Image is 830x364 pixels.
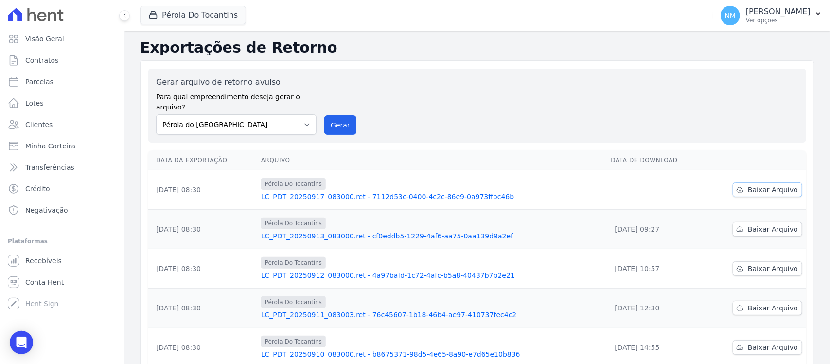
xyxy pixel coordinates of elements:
[261,271,603,280] a: LC_PDT_20250912_083000.ret - 4a97bafd-1c72-4afc-b5a8-40437b7b2e21
[725,12,736,19] span: NM
[25,55,58,65] span: Contratos
[10,331,33,354] div: Open Intercom Messenger
[25,277,64,287] span: Conta Hent
[261,310,603,320] a: LC_PDT_20250911_083003.ret - 76c45607-1b18-46b4-ae97-410737fec4c2
[25,34,64,44] span: Visão Geral
[4,179,120,199] a: Crédito
[25,77,53,87] span: Parcelas
[733,222,802,237] a: Baixar Arquivo
[4,51,120,70] a: Contratos
[4,29,120,49] a: Visão Geral
[25,184,50,194] span: Crédito
[4,115,120,134] a: Clientes
[607,210,705,249] td: [DATE] 09:27
[261,218,326,229] span: Pérola Do Tocantins
[148,249,257,289] td: [DATE] 08:30
[746,7,811,17] p: [PERSON_NAME]
[748,185,798,195] span: Baixar Arquivo
[261,336,326,347] span: Pérola Do Tocantins
[148,289,257,328] td: [DATE] 08:30
[4,93,120,113] a: Lotes
[261,257,326,269] span: Pérola Do Tocantins
[261,178,326,190] span: Pérola Do Tocantins
[748,343,798,352] span: Baixar Arquivo
[25,141,75,151] span: Minha Carteira
[733,301,802,315] a: Baixar Arquivo
[156,76,317,88] label: Gerar arquivo de retorno avulso
[148,150,257,170] th: Data da Exportação
[4,72,120,91] a: Parcelas
[261,296,326,308] span: Pérola Do Tocantins
[607,249,705,289] td: [DATE] 10:57
[748,264,798,273] span: Baixar Arquivo
[257,150,607,170] th: Arquivo
[748,303,798,313] span: Baixar Arquivo
[4,158,120,177] a: Transferências
[733,182,802,197] a: Baixar Arquivo
[156,88,317,112] label: Para qual empreendimento deseja gerar o arquivo?
[140,6,246,24] button: Pérola Do Tocantins
[713,2,830,29] button: NM [PERSON_NAME] Ver opções
[148,210,257,249] td: [DATE] 08:30
[140,39,814,56] h2: Exportações de Retorno
[733,340,802,355] a: Baixar Arquivo
[25,163,74,172] span: Transferências
[4,251,120,271] a: Recebíveis
[8,236,116,247] div: Plataformas
[25,256,62,266] span: Recebíveis
[4,136,120,156] a: Minha Carteira
[607,289,705,328] td: [DATE] 12:30
[607,150,705,170] th: Data de Download
[25,205,68,215] span: Negativação
[148,170,257,210] td: [DATE] 08:30
[733,261,802,276] a: Baixar Arquivo
[4,200,120,220] a: Negativação
[261,349,603,359] a: LC_PDT_20250910_083000.ret - b8675371-98d5-4e65-8a90-e7d65e10b836
[4,273,120,292] a: Conta Hent
[324,115,356,135] button: Gerar
[748,224,798,234] span: Baixar Arquivo
[261,231,603,241] a: LC_PDT_20250913_083000.ret - cf0eddb5-1229-4af6-aa75-0aa139d9a2ef
[25,98,44,108] span: Lotes
[746,17,811,24] p: Ver opções
[261,192,603,201] a: LC_PDT_20250917_083000.ret - 7112d53c-0400-4c2c-86e9-0a973ffbc46b
[25,120,53,129] span: Clientes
